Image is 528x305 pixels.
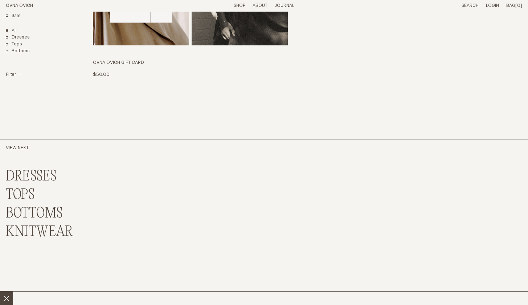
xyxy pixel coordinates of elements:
a: Home [6,3,33,8]
a: Login [486,3,499,8]
a: Tops [6,41,22,48]
a: Sale [6,13,21,19]
h3: OVNA OVICH GIFT CARD [93,60,288,66]
a: TOPS [6,187,35,203]
a: Dresses [6,34,30,41]
summary: Filter [6,72,21,78]
span: [0] [515,3,522,8]
span: $50.00 [93,72,110,77]
a: Search [462,3,479,8]
summary: About [253,3,267,9]
a: DRESSES [6,169,57,184]
a: Journal [275,3,294,8]
a: Shop [234,3,245,8]
h2: View Next [6,145,87,151]
span: Bag [506,3,515,8]
a: BOTTOMS [6,206,63,221]
a: Show All [6,28,17,34]
a: KNITWEAR [6,224,73,240]
a: Bottoms [6,48,30,54]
